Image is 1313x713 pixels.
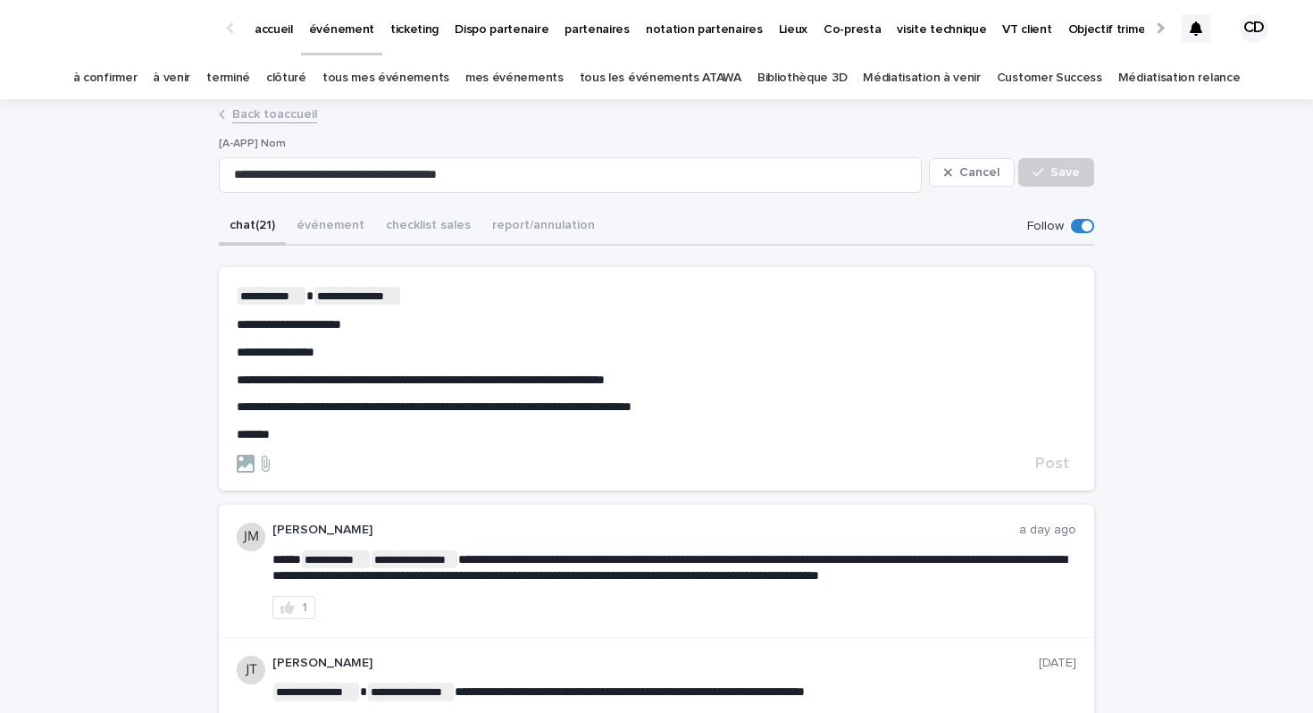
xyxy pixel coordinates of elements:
[286,208,375,246] button: événement
[1028,456,1076,472] button: Post
[959,166,999,179] span: Cancel
[322,57,449,99] a: tous mes événements
[153,57,190,99] a: à venir
[1118,57,1241,99] a: Médiatisation relance
[1019,523,1076,538] p: a day ago
[219,138,286,149] span: [A-APP] Nom
[863,57,981,99] a: Médiatisation à venir
[232,103,317,123] a: Back toaccueil
[757,57,847,99] a: Bibliothèque 3D
[266,57,306,99] a: clôturé
[1240,14,1268,43] div: CD
[272,523,1019,538] p: [PERSON_NAME]
[1035,456,1069,472] span: Post
[1027,219,1064,234] p: Follow
[1050,166,1080,179] span: Save
[73,57,138,99] a: à confirmer
[580,57,741,99] a: tous les événements ATAWA
[219,208,286,246] button: chat (21)
[36,11,209,46] img: Ls34BcGeRexTGTNfXpUC
[206,57,250,99] a: terminé
[1018,158,1094,187] button: Save
[302,601,307,614] div: 1
[375,208,481,246] button: checklist sales
[997,57,1102,99] a: Customer Success
[272,656,1039,671] p: [PERSON_NAME]
[272,596,315,619] button: 1
[929,158,1015,187] button: Cancel
[481,208,606,246] button: report/annulation
[1039,656,1076,671] p: [DATE]
[465,57,564,99] a: mes événements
